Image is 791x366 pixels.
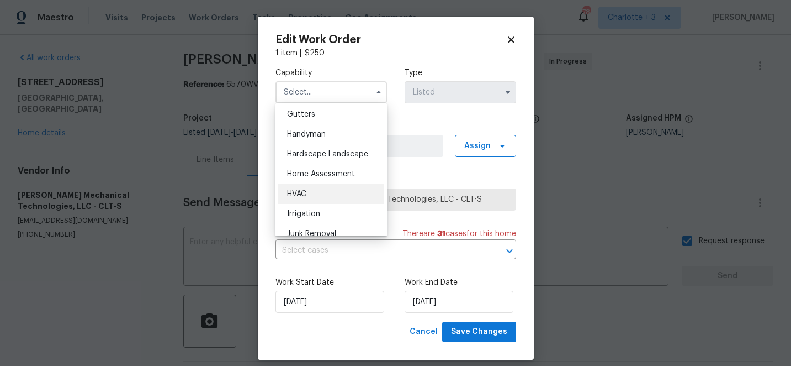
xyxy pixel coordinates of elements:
[275,81,387,103] input: Select...
[275,242,485,259] input: Select cases
[410,325,438,339] span: Cancel
[405,291,513,313] input: M/D/YYYY
[287,170,355,178] span: Home Assessment
[275,175,516,186] label: Trade Partner
[405,322,442,342] button: Cancel
[287,230,336,238] span: Junk Removal
[275,277,387,288] label: Work Start Date
[287,150,368,158] span: Hardscape Landscape
[287,130,326,138] span: Handyman
[287,190,306,198] span: HVAC
[451,325,507,339] span: Save Changes
[287,210,320,218] span: Irrigation
[285,194,507,205] span: [PERSON_NAME] Mechanical Technologies, LLC - CLT-S
[405,67,516,79] label: Type
[275,34,506,45] h2: Edit Work Order
[372,86,385,99] button: Hide options
[275,67,387,79] label: Capability
[442,322,516,342] button: Save Changes
[405,277,516,288] label: Work End Date
[405,81,516,103] input: Select...
[275,48,516,59] div: 1 item |
[402,228,516,239] span: There are case s for this home
[287,111,315,118] span: Gutters
[275,291,384,313] input: M/D/YYYY
[305,49,325,57] span: $ 250
[502,243,517,259] button: Open
[501,86,514,99] button: Show options
[275,121,516,132] label: Work Order Manager
[464,140,491,151] span: Assign
[437,230,445,238] span: 31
